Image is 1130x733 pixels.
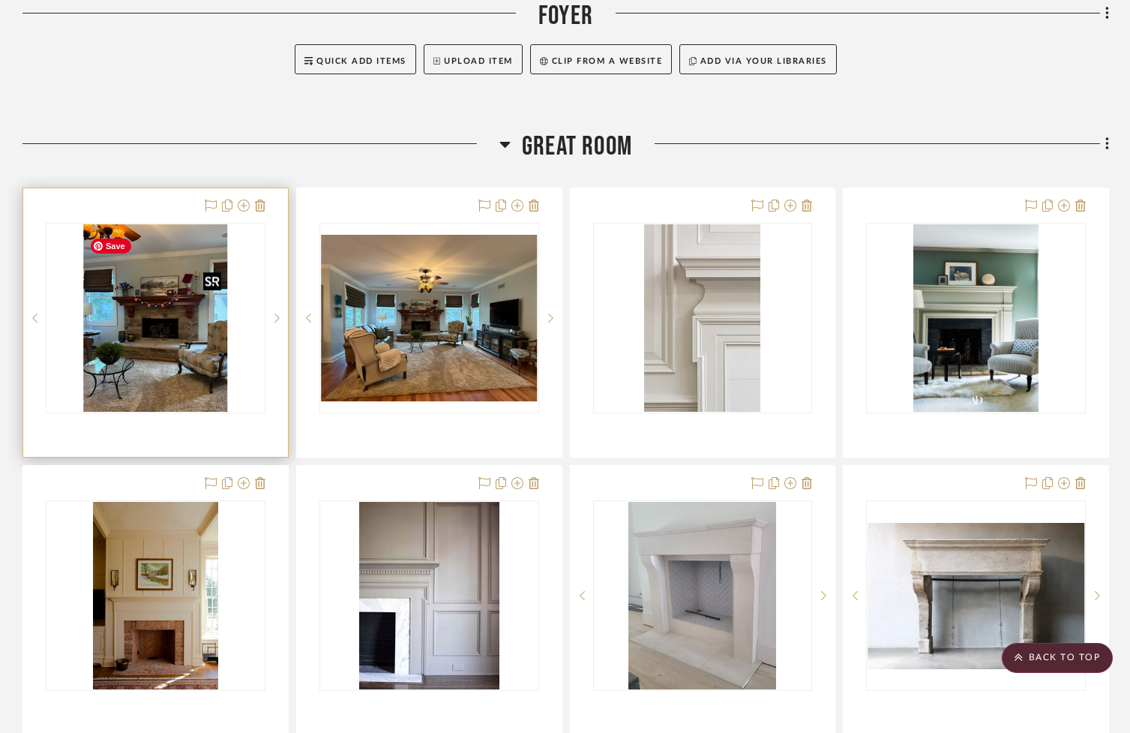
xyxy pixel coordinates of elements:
div: 0 [867,224,1085,413]
div: 0 [594,224,812,413]
span: Save [91,239,131,254]
scroll-to-top-button: BACK TO TOP [1002,643,1113,673]
img: Trimmed Fireplace Mantle with Brick Surround [93,502,218,689]
div: 0 [46,224,265,413]
img: Fireplace Inspiration [913,224,1038,412]
img: Fireplace Mantle Inspo [644,224,760,412]
span: Great Room [522,131,632,163]
button: Add via your libraries [679,44,837,74]
div: Add some items in this section: [22,19,1109,40]
img: Great Room [321,235,538,401]
button: Clip from a website [530,44,672,74]
div: 0 [320,224,538,413]
div: 0 [867,501,1085,690]
img: Trimmed Fireplace Surround and Wall Paneling [359,502,499,689]
button: Quick Add Items [295,44,416,74]
span: Quick Add Items [316,57,406,65]
button: Upload Item [424,44,523,74]
img: Antique Fireplace [868,523,1084,669]
img: Cast Stone Fireplace Surrounds [628,502,776,689]
div: 0 [46,501,265,690]
img: Living Room Fireplace [83,224,227,412]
